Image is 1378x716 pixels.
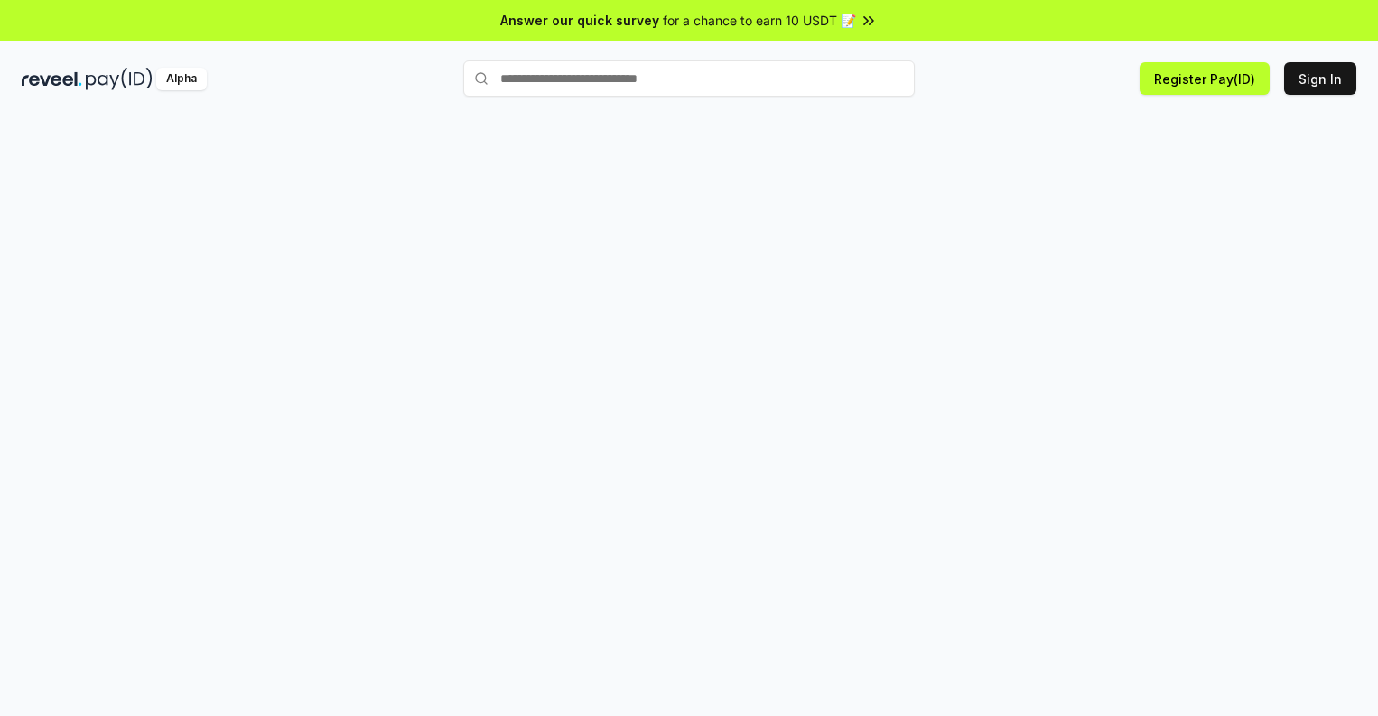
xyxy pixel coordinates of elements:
[1140,62,1270,95] button: Register Pay(ID)
[1284,62,1356,95] button: Sign In
[663,11,856,30] span: for a chance to earn 10 USDT 📝
[22,68,82,90] img: reveel_dark
[500,11,659,30] span: Answer our quick survey
[156,68,207,90] div: Alpha
[86,68,153,90] img: pay_id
